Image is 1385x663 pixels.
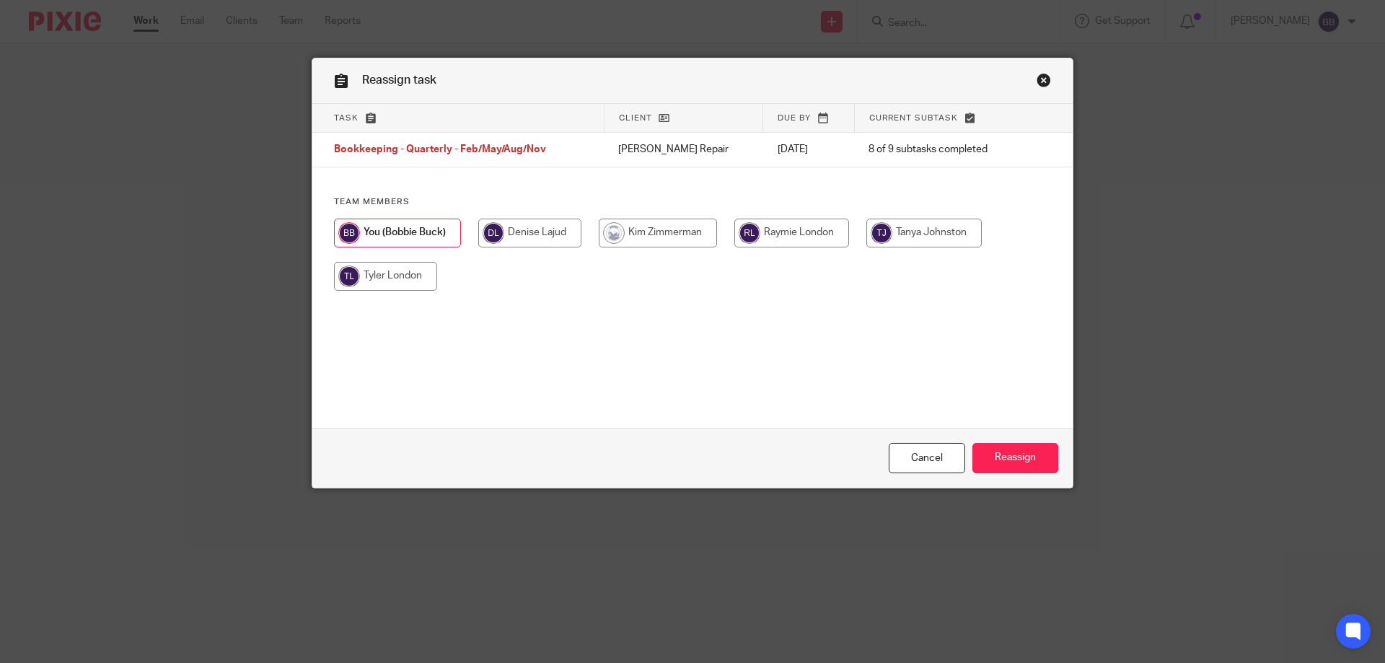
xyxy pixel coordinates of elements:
[334,196,1051,208] h4: Team members
[619,114,652,122] span: Client
[889,443,965,474] a: Close this dialog window
[334,145,546,155] span: Bookkeeping - Quarterly - Feb/May/Aug/Nov
[1037,73,1051,92] a: Close this dialog window
[618,142,748,157] p: [PERSON_NAME] Repair
[362,74,436,86] span: Reassign task
[869,114,958,122] span: Current subtask
[334,114,359,122] span: Task
[854,133,1023,167] td: 8 of 9 subtasks completed
[778,114,811,122] span: Due by
[972,443,1058,474] input: Reassign
[778,142,840,157] p: [DATE]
